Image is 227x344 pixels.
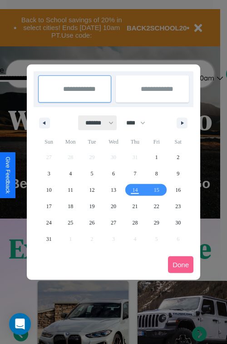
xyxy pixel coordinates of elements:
[81,165,103,182] button: 5
[46,214,52,231] span: 24
[132,182,138,198] span: 14
[46,231,52,247] span: 31
[132,198,138,214] span: 21
[175,182,181,198] span: 16
[59,182,81,198] button: 11
[168,214,189,231] button: 30
[38,214,59,231] button: 24
[146,182,167,198] button: 15
[81,214,103,231] button: 26
[111,214,116,231] span: 27
[81,182,103,198] button: 12
[103,198,124,214] button: 20
[133,165,136,182] span: 7
[154,182,159,198] span: 15
[146,198,167,214] button: 22
[81,135,103,149] span: Tue
[168,165,189,182] button: 9
[168,198,189,214] button: 23
[46,198,52,214] span: 17
[68,182,73,198] span: 11
[59,198,81,214] button: 18
[68,198,73,214] span: 18
[103,182,124,198] button: 13
[111,198,116,214] span: 20
[38,165,59,182] button: 3
[124,198,146,214] button: 21
[154,198,159,214] span: 22
[48,165,50,182] span: 3
[46,182,52,198] span: 10
[68,214,73,231] span: 25
[38,198,59,214] button: 17
[154,214,159,231] span: 29
[89,182,95,198] span: 12
[59,165,81,182] button: 4
[124,135,146,149] span: Thu
[155,165,158,182] span: 8
[175,214,181,231] span: 30
[103,214,124,231] button: 27
[146,214,167,231] button: 29
[81,198,103,214] button: 19
[177,149,179,165] span: 2
[124,214,146,231] button: 28
[146,165,167,182] button: 8
[69,165,72,182] span: 4
[38,231,59,247] button: 31
[103,165,124,182] button: 6
[59,214,81,231] button: 25
[124,165,146,182] button: 7
[91,165,94,182] span: 5
[175,198,181,214] span: 23
[168,182,189,198] button: 16
[168,256,193,273] button: Done
[89,214,95,231] span: 26
[111,182,116,198] span: 13
[59,135,81,149] span: Mon
[9,313,31,335] div: Open Intercom Messenger
[168,135,189,149] span: Sat
[177,165,179,182] span: 9
[155,149,158,165] span: 1
[89,198,95,214] span: 19
[132,214,138,231] span: 28
[103,135,124,149] span: Wed
[112,165,115,182] span: 6
[168,149,189,165] button: 2
[5,157,11,194] div: Give Feedback
[38,135,59,149] span: Sun
[124,182,146,198] button: 14
[146,135,167,149] span: Fri
[38,182,59,198] button: 10
[146,149,167,165] button: 1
